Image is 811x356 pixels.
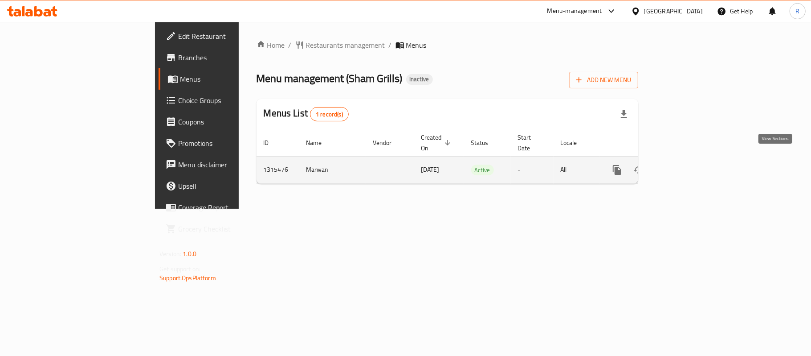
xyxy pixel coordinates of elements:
span: Edit Restaurant [178,31,283,41]
span: Start Date [518,132,543,153]
nav: breadcrumb [257,40,638,50]
a: Grocery Checklist [159,218,290,240]
a: Promotions [159,132,290,154]
h2: Menus List [264,107,349,121]
span: Locale [561,137,589,148]
button: Add New Menu [569,72,638,88]
span: Get support on: [159,263,200,275]
a: Restaurants management [295,40,385,50]
span: Menu management ( Sham Grills ) [257,68,403,88]
a: Edit Restaurant [159,25,290,47]
span: Coverage Report [178,202,283,213]
span: Menus [180,74,283,84]
a: Upsell [159,175,290,197]
span: Active [471,165,494,175]
button: Change Status [628,159,649,181]
a: Choice Groups [159,90,290,111]
span: Choice Groups [178,95,283,106]
div: Menu-management [547,6,602,17]
span: Coupons [178,116,283,127]
div: Total records count [310,107,349,121]
li: / [389,40,392,50]
span: [DATE] [421,164,440,175]
a: Support.OpsPlatform [159,272,216,284]
th: Actions [599,129,699,157]
span: Vendor [373,137,403,148]
a: Coverage Report [159,197,290,218]
div: [GEOGRAPHIC_DATA] [644,6,703,16]
span: Menus [406,40,427,50]
span: Add New Menu [576,75,631,86]
a: Coupons [159,111,290,132]
div: Inactive [406,74,433,85]
td: - [511,156,554,183]
td: Marwan [299,156,366,183]
span: Created On [421,132,453,153]
span: Menu disclaimer [178,159,283,170]
span: R [795,6,799,16]
a: Menus [159,68,290,90]
td: All [554,156,599,183]
span: 1.0.0 [183,248,196,260]
span: Promotions [178,138,283,149]
span: Version: [159,248,181,260]
span: Restaurants management [306,40,385,50]
span: Upsell [178,181,283,191]
div: Export file [613,103,635,125]
span: 1 record(s) [310,110,348,119]
span: Status [471,137,500,148]
span: ID [264,137,281,148]
table: enhanced table [257,129,699,184]
a: Menu disclaimer [159,154,290,175]
div: Active [471,165,494,175]
a: Branches [159,47,290,68]
span: Inactive [406,75,433,83]
button: more [607,159,628,181]
span: Name [306,137,334,148]
span: Branches [178,52,283,63]
span: Grocery Checklist [178,224,283,234]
